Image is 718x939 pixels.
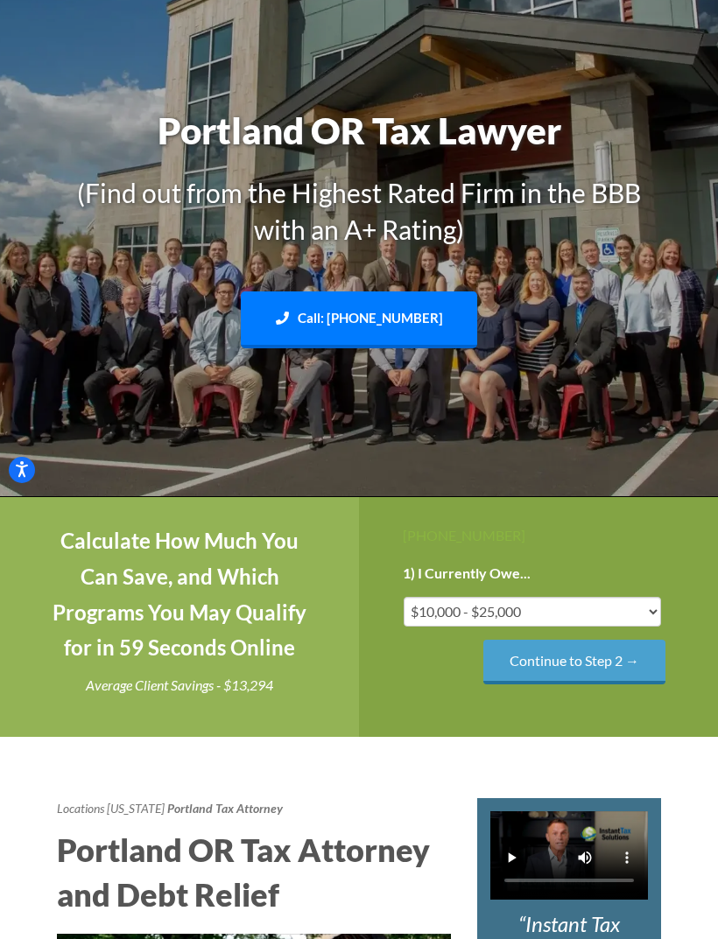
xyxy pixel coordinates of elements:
[57,174,661,248] h3: (Find out from the Highest Rated Firm in the BBB with an A+ Rating)
[167,801,283,816] strong: Portland Tax Attorney
[57,105,661,157] h1: Portland OR Tax Lawyer
[483,640,665,684] input: Continue to Step 2 →
[86,676,273,693] i: Average Client Savings - $13,294
[403,527,525,543] a: [PHONE_NUMBER]
[57,828,451,916] h2: Portland OR Tax Attorney and Debt Relief
[44,523,315,666] h4: Calculate How Much You Can Save, and Which Programs You May Qualify for in 59 Seconds Online
[403,564,531,583] label: 1) I Currently Owe...
[57,801,104,816] a: Locations
[241,291,477,348] a: Call: [PHONE_NUMBER]
[107,801,165,816] a: [US_STATE]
